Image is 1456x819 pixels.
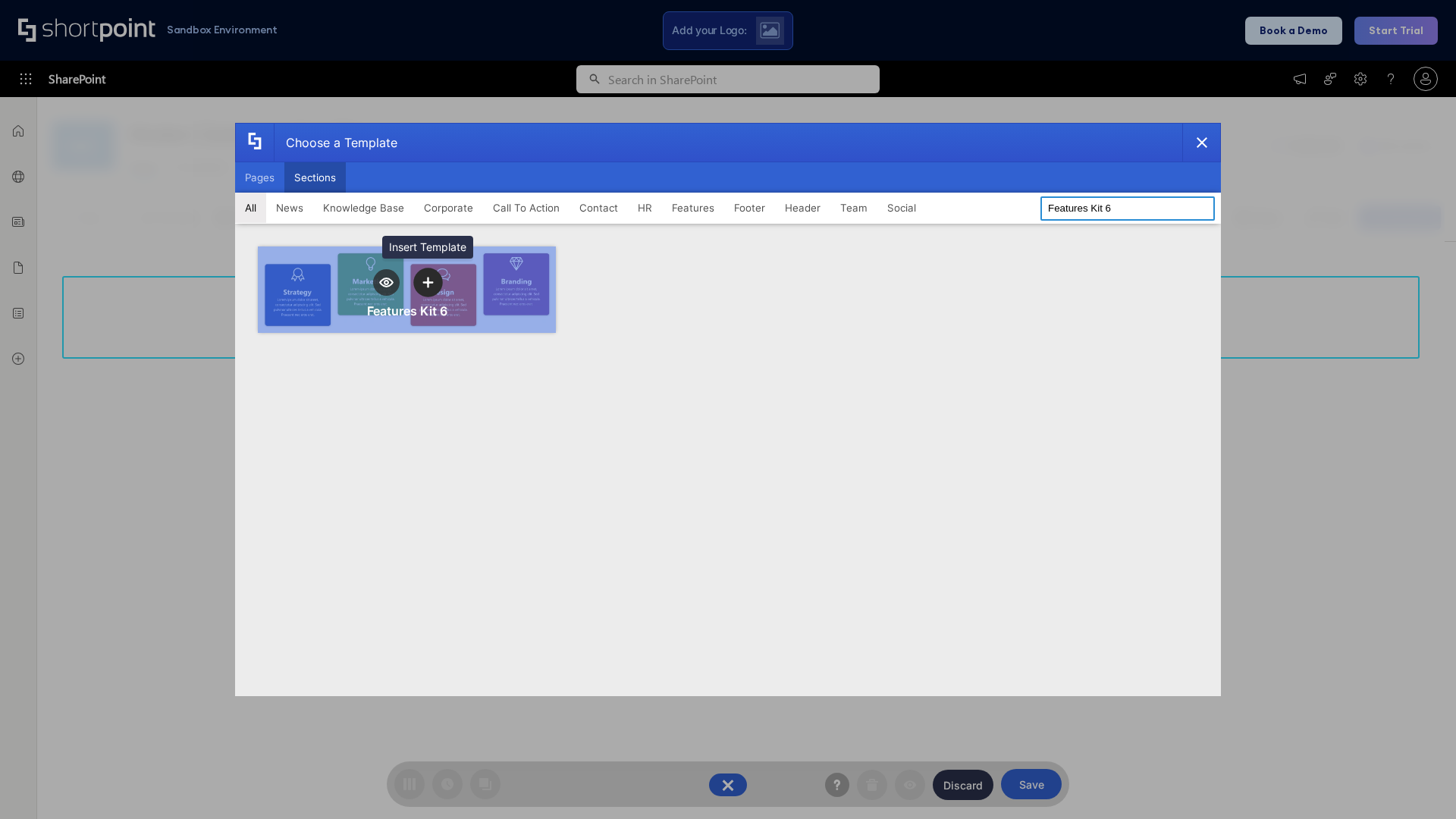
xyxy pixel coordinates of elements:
button: Header [775,193,830,223]
button: Call To Action [483,193,570,223]
div: Choose a Template [274,124,397,162]
div: template selector [235,123,1221,696]
button: Pages [235,162,284,193]
button: News [266,193,313,223]
button: Corporate [414,193,483,223]
button: HR [628,193,662,223]
button: All [235,193,266,223]
button: Knowledge Base [313,193,414,223]
button: Features [662,193,724,223]
button: Contact [570,193,628,223]
iframe: Chat Widget [1380,746,1456,819]
button: Team [830,193,877,223]
button: Social [877,193,926,223]
button: Footer [724,193,775,223]
div: Features Kit 6 [367,303,447,318]
input: Search [1040,196,1215,221]
button: Sections [284,162,346,193]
